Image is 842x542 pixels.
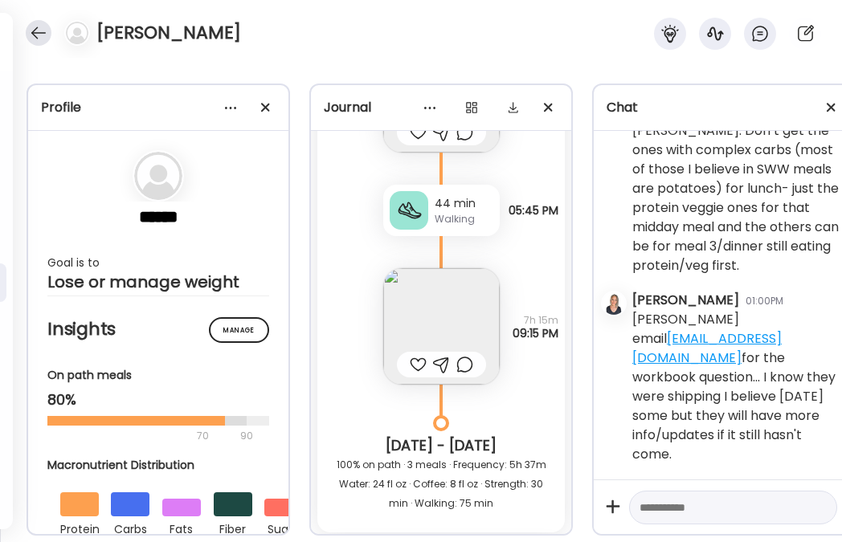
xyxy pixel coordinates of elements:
div: Goal is to [47,253,269,272]
div: On path meals [47,367,269,384]
img: bg-avatar-default.svg [134,152,182,200]
div: sugar [264,516,303,539]
h2: Insights [47,317,269,341]
div: Journal [324,98,558,117]
div: Walking [435,212,493,226]
div: Lose or manage weight [47,272,269,291]
div: Manage [209,317,269,343]
div: protein [60,516,99,539]
div: [PERSON_NAME] [632,291,739,310]
div: fats [162,516,201,539]
div: 80% [47,390,269,410]
div: fiber [214,516,252,539]
div: 70 [47,426,235,446]
div: 100% on path · 3 meals · Frequency: 5h 37m Water: 24 fl oz · Coffee: 8 fl oz · Strength: 30 min ·... [330,455,552,513]
h4: [PERSON_NAME] [96,20,241,46]
div: 44 min [435,195,493,212]
span: 7h 15m [513,314,558,327]
a: [EMAIL_ADDRESS][DOMAIN_NAME] [632,329,782,367]
span: 09:15 PM [513,327,558,340]
img: avatars%2FRVeVBoY4G9O2578DitMsgSKHquL2 [603,292,625,315]
div: [PERSON_NAME] email for the workbook question... I know they were shipping I believe [DATE] some ... [632,310,841,464]
div: [DATE] - [DATE] [330,436,552,455]
div: Chat [607,98,841,117]
div: Macronutrient Distribution [47,457,316,474]
div: 90 [239,426,255,446]
div: Profile [41,98,276,117]
span: 05:45 PM [509,204,558,217]
div: 01:00PM [746,294,783,308]
img: images%2FfG67yUJzSJfxJs5p8dXMWfyK2Qe2%2FwRdLkDHnbLPUIgVzQFby%2FTDu1QD6fpfjJzH7cKgxd_240 [383,268,500,385]
div: carbs [111,516,149,539]
div: Yes you’re exactly right [PERSON_NAME]. Don’t get the ones with complex carbs (most of those I be... [632,102,841,275]
img: bg-avatar-default.svg [66,22,88,44]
